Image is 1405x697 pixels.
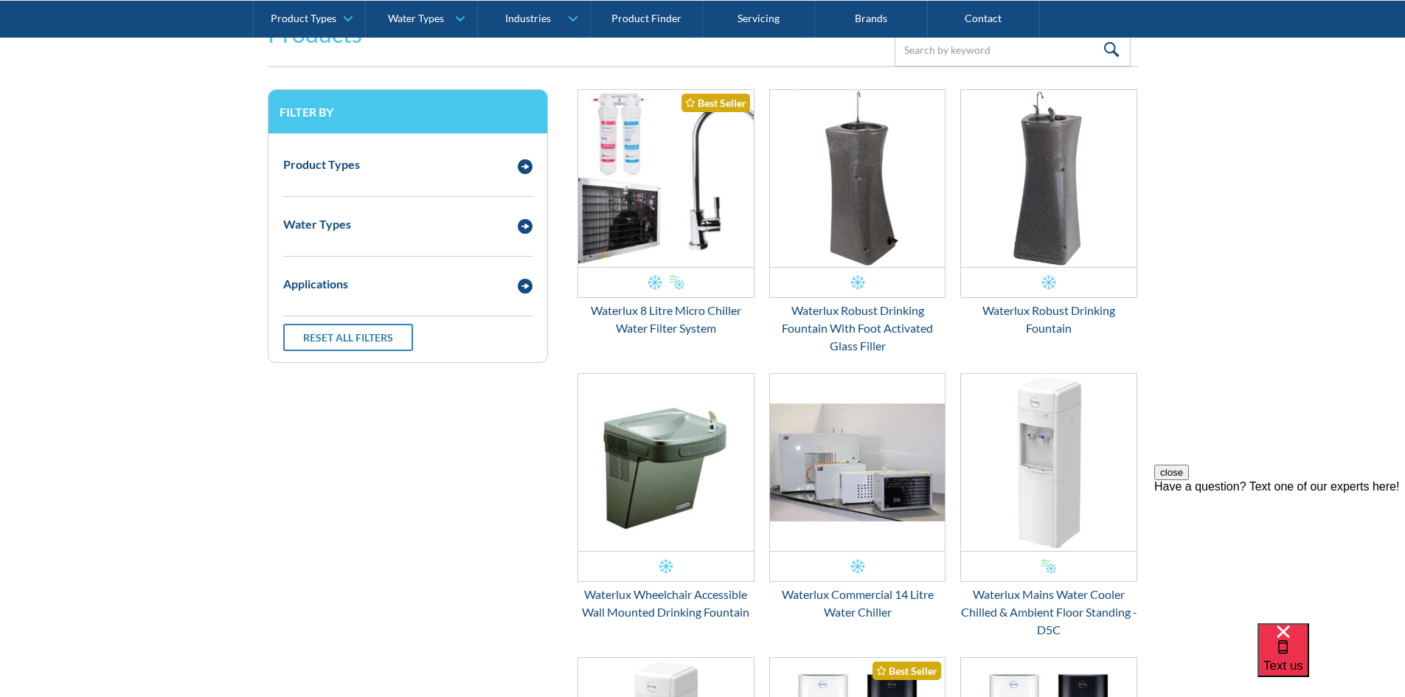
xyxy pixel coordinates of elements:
div: Water Types [283,215,351,233]
div: Waterlux Wheelchair Accessible Wall Mounted Drinking Fountain [577,586,754,621]
h3: Filter by [280,105,536,119]
div: Waterlux Robust Drinking Fountain [960,302,1137,337]
div: Best Seller [681,94,750,112]
iframe: podium webchat widget bubble [1257,623,1405,697]
img: Waterlux Mains Water Cooler Chilled & Ambient Floor Standing - D5C [961,374,1137,551]
iframe: podium webchat widget prompt [1154,465,1405,642]
a: Waterlux Robust Drinking Fountain With Foot Activated Glass FillerWaterlux Robust Drinking Founta... [769,89,946,355]
div: Product Types [271,12,336,24]
div: Waterlux 8 Litre Micro Chiller Water Filter System [577,302,754,337]
div: Waterlux Commercial 14 Litre Water Chiller [769,586,946,621]
div: Water Types [388,12,444,24]
input: Search by keyword [895,33,1131,66]
img: Waterlux Wheelchair Accessible Wall Mounted Drinking Fountain [578,374,754,551]
a: Waterlux Robust Drinking FountainWaterlux Robust Drinking Fountain [960,89,1137,337]
a: Waterlux Mains Water Cooler Chilled & Ambient Floor Standing - D5CWaterlux Mains Water Cooler Chi... [960,373,1137,639]
div: Waterlux Robust Drinking Fountain With Foot Activated Glass Filler [769,302,946,355]
img: Waterlux Commercial 14 Litre Water Chiller [770,374,946,551]
a: Waterlux Commercial 14 Litre Water ChillerWaterlux Commercial 14 Litre Water Chiller [769,373,946,621]
a: Reset all filters [283,324,413,351]
img: Waterlux 8 Litre Micro Chiller Water Filter System [578,90,754,267]
img: Waterlux Robust Drinking Fountain With Foot Activated Glass Filler [770,90,946,267]
a: Waterlux Wheelchair Accessible Wall Mounted Drinking FountainWaterlux Wheelchair Accessible Wall ... [577,373,754,621]
a: Waterlux 8 Litre Micro Chiller Water Filter SystemBest SellerWaterlux 8 Litre Micro Chiller Water... [577,89,754,337]
div: Industries [505,12,551,24]
div: Waterlux Mains Water Cooler Chilled & Ambient Floor Standing - D5C [960,586,1137,639]
div: Applications [283,275,348,293]
div: Best Seller [873,662,941,680]
div: Product Types [283,156,360,173]
img: Waterlux Robust Drinking Fountain [961,90,1137,267]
